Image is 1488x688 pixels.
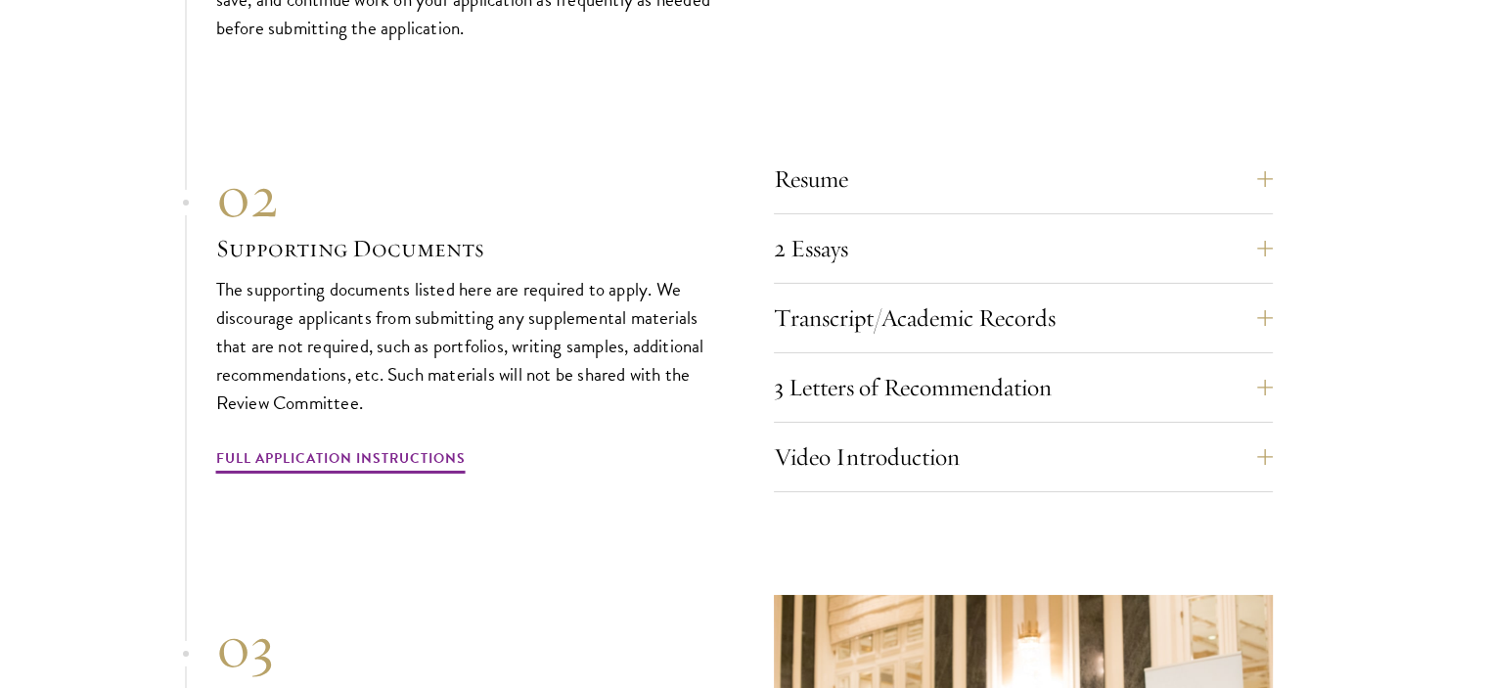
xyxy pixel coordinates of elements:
div: 02 [216,161,715,232]
a: Full Application Instructions [216,446,466,477]
h3: Supporting Documents [216,232,715,265]
button: Resume [774,156,1273,203]
button: 3 Letters of Recommendation [774,364,1273,411]
div: 03 [216,612,715,682]
button: Video Introduction [774,434,1273,481]
button: 2 Essays [774,225,1273,272]
button: Transcript/Academic Records [774,295,1273,342]
p: The supporting documents listed here are required to apply. We discourage applicants from submitt... [216,275,715,417]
